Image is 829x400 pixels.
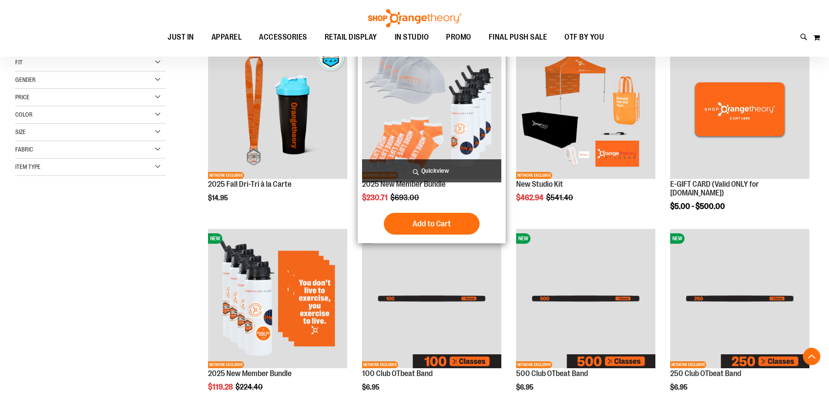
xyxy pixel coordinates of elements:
a: E-GIFT CARD (Valid ONLY for ShopOrangetheory.com)NEW [670,40,809,180]
img: 2025 New Member Bundle [362,40,501,179]
span: ACCESSORIES [259,27,307,47]
a: ACCESSORIES [250,27,316,47]
div: product [204,35,352,224]
span: $462.94 [516,193,545,202]
a: 2025 Fall Dri-Tri à la CarteNEWNETWORK EXCLUSIVE [208,40,347,180]
span: NETWORK EXCLUSIVE [208,361,244,368]
span: NEW [208,233,222,244]
span: Price [15,94,30,101]
img: 2025 New Member Bundle [208,229,347,368]
button: Add to Cart [384,213,480,235]
a: 500 Club OTbeat Band [516,369,588,378]
span: IN STUDIO [395,27,429,47]
img: Shop Orangetheory [367,9,463,27]
span: Size [15,128,26,135]
span: Color [15,111,33,118]
a: New Studio KitNEWNETWORK EXCLUSIVE [516,40,655,180]
span: OTF BY YOU [564,27,604,47]
div: product [666,35,814,232]
span: NEW [670,233,685,244]
a: New Studio Kit [516,180,563,188]
a: FINAL PUSH SALE [480,27,556,47]
a: 2025 New Member BundleNEWNETWORK EXCLUSIVE [208,229,347,370]
img: Image of 250 Club OTbeat Band [670,229,809,368]
a: RETAIL DISPLAY [316,27,386,47]
div: product [358,35,506,243]
span: Add to Cart [413,219,451,229]
img: Image of 100 Club OTbeat Band [362,229,501,368]
a: Image of 250 Club OTbeat BandNEWNETWORK EXCLUSIVE [670,229,809,370]
span: Item Type [15,163,40,170]
a: PROMO [437,27,480,47]
a: IN STUDIO [386,27,438,47]
span: $230.71 [362,193,389,202]
a: 250 Club OTbeat Band [670,369,741,378]
button: Back To Top [803,348,820,365]
img: Image of 500 Club OTbeat Band [516,229,655,368]
span: $693.00 [390,193,420,202]
a: 2025 New Member Bundle [208,369,292,378]
span: NETWORK EXCLUSIVE [362,361,398,368]
img: 2025 Fall Dri-Tri à la Carte [208,40,347,179]
img: New Studio Kit [516,40,655,179]
a: 100 Club OTbeat Band [362,369,433,378]
span: Fabric [15,146,33,153]
span: $6.95 [670,383,689,391]
span: NEW [516,233,530,244]
span: $119.28 [208,383,234,391]
a: 2025 Fall Dri-Tri à la Carte [208,180,292,188]
span: Fit [15,59,23,66]
span: $6.95 [362,383,381,391]
span: $5.00 - $500.00 [670,202,725,211]
span: NETWORK EXCLUSIVE [670,361,706,368]
span: NETWORK EXCLUSIVE [516,361,552,368]
span: RETAIL DISPLAY [325,27,377,47]
span: JUST IN [168,27,194,47]
a: APPAREL [203,27,251,47]
span: $14.95 [208,194,229,202]
span: FINAL PUSH SALE [489,27,547,47]
span: PROMO [446,27,471,47]
div: product [512,35,660,224]
a: 2025 New Member Bundle [362,180,446,188]
a: 2025 New Member BundleNEWNETWORK EXCLUSIVE [362,40,501,180]
span: NETWORK EXCLUSIVE [208,172,244,179]
span: $6.95 [516,383,535,391]
span: NETWORK EXCLUSIVE [516,172,552,179]
span: APPAREL [211,27,242,47]
a: JUST IN [159,27,203,47]
a: E-GIFT CARD (Valid ONLY for [DOMAIN_NAME]) [670,180,759,197]
span: Gender [15,76,36,83]
a: Image of 500 Club OTbeat BandNEWNETWORK EXCLUSIVE [516,229,655,370]
a: OTF BY YOU [556,27,613,47]
a: Image of 100 Club OTbeat BandNEWNETWORK EXCLUSIVE [362,229,501,370]
a: Quickview [362,159,501,182]
span: $224.40 [235,383,264,391]
img: E-GIFT CARD (Valid ONLY for ShopOrangetheory.com) [670,40,809,179]
span: $541.40 [546,193,574,202]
